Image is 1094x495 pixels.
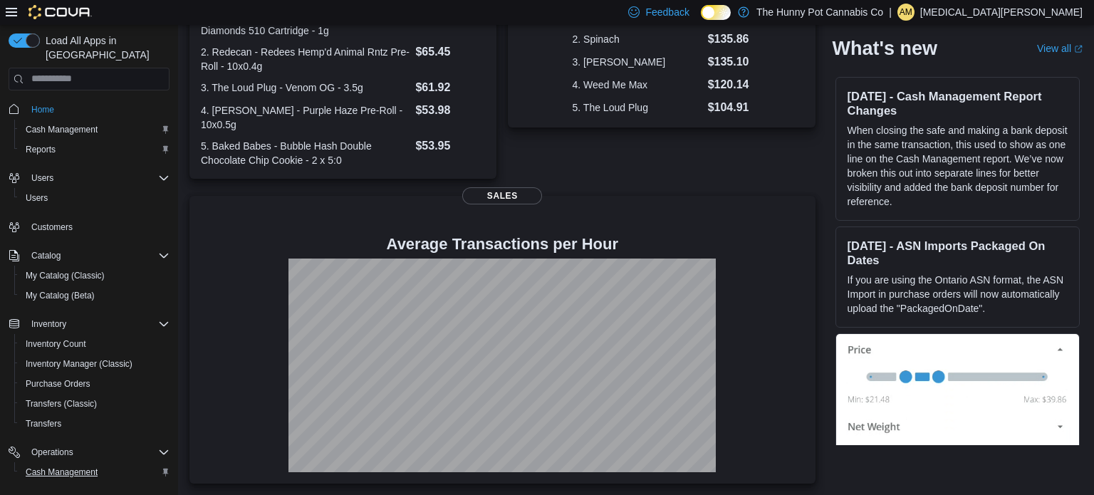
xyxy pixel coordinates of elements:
span: Home [26,100,170,118]
span: Purchase Orders [26,378,90,390]
a: Cash Management [20,464,103,481]
span: Inventory Count [20,335,170,353]
dd: $65.45 [415,43,485,61]
a: Reports [20,141,61,158]
span: Cash Management [20,464,170,481]
button: Cash Management [14,120,175,140]
dd: $120.14 [708,76,751,93]
dd: $53.98 [415,102,485,119]
dt: 2. Spinach [573,32,702,46]
a: Transfers [20,415,67,432]
h2: What's new [833,37,937,60]
button: Cash Management [14,462,175,482]
span: Home [31,104,54,115]
button: Reports [14,140,175,160]
dd: $135.86 [708,31,751,48]
a: Users [20,189,53,207]
h3: [DATE] - Cash Management Report Changes [848,89,1068,118]
dt: 4. [PERSON_NAME] - Purple Haze Pre-Roll - 10x0.5g [201,103,410,132]
button: Inventory [3,314,175,334]
h4: Average Transactions per Hour [201,236,804,253]
span: Inventory Count [26,338,86,350]
span: My Catalog (Beta) [20,287,170,304]
dd: $53.95 [415,137,485,155]
dt: 4. Weed Me Max [573,78,702,92]
a: View allExternal link [1037,43,1083,54]
button: Purchase Orders [14,374,175,394]
span: Users [26,170,170,187]
span: Cash Management [26,467,98,478]
p: | [889,4,892,21]
img: Cova [28,5,92,19]
button: Inventory Manager (Classic) [14,354,175,374]
h3: [DATE] - ASN Imports Packaged On Dates [848,239,1068,267]
span: Inventory Manager (Classic) [26,358,132,370]
span: Operations [26,444,170,461]
span: Transfers [20,415,170,432]
span: Users [20,189,170,207]
button: My Catalog (Classic) [14,266,175,286]
span: Inventory [26,316,170,333]
span: Transfers [26,418,61,429]
span: My Catalog (Classic) [26,270,105,281]
dt: 3. The Loud Plug - Venom OG - 3.5g [201,80,410,95]
button: Operations [26,444,79,461]
button: Catalog [26,247,66,264]
button: My Catalog (Beta) [14,286,175,306]
svg: External link [1074,45,1083,53]
span: Users [26,192,48,204]
button: Transfers [14,414,175,434]
span: Transfers (Classic) [20,395,170,412]
span: My Catalog (Beta) [26,290,95,301]
span: Reports [26,144,56,155]
a: My Catalog (Classic) [20,267,110,284]
button: Operations [3,442,175,462]
span: Load All Apps in [GEOGRAPHIC_DATA] [40,33,170,62]
dd: $104.91 [708,99,751,116]
span: Inventory Manager (Classic) [20,355,170,372]
span: Inventory [31,318,66,330]
dt: 2. Redecan - Redees Hemp'd Animal Rntz Pre-Roll - 10x0.4g [201,45,410,73]
span: Cash Management [26,124,98,135]
span: Reports [20,141,170,158]
span: Customers [31,222,73,233]
dd: $61.92 [415,79,485,96]
span: Dark Mode [701,20,702,21]
p: When closing the safe and making a bank deposit in the same transaction, this used to show as one... [848,123,1068,209]
a: Inventory Manager (Classic) [20,355,138,372]
span: Operations [31,447,73,458]
span: Customers [26,218,170,236]
a: Home [26,101,60,118]
input: Dark Mode [701,5,731,20]
span: Sales [462,187,542,204]
span: Cash Management [20,121,170,138]
button: Home [3,99,175,120]
a: Cash Management [20,121,103,138]
a: Inventory Count [20,335,92,353]
button: Users [14,188,175,208]
div: Alexia Mainiero [897,4,915,21]
a: Transfers (Classic) [20,395,103,412]
span: Purchase Orders [20,375,170,392]
span: Catalog [26,247,170,264]
a: Customers [26,219,78,236]
dt: 5. Baked Babes - Bubble Hash Double Chocolate Chip Cookie - 2 x 5:0 [201,139,410,167]
button: Inventory Count [14,334,175,354]
span: AM [900,4,912,21]
dt: 3. [PERSON_NAME] [573,55,702,69]
p: The Hunny Pot Cannabis Co [756,4,883,21]
span: Feedback [645,5,689,19]
p: If you are using the Ontario ASN format, the ASN Import in purchase orders will now automatically... [848,273,1068,316]
p: [MEDICAL_DATA][PERSON_NAME] [920,4,1083,21]
a: Purchase Orders [20,375,96,392]
button: Users [3,168,175,188]
span: Users [31,172,53,184]
span: My Catalog (Classic) [20,267,170,284]
button: Customers [3,217,175,237]
button: Transfers (Classic) [14,394,175,414]
dt: 5. The Loud Plug [573,100,702,115]
button: Users [26,170,59,187]
button: Catalog [3,246,175,266]
span: Transfers (Classic) [26,398,97,410]
span: Catalog [31,250,61,261]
